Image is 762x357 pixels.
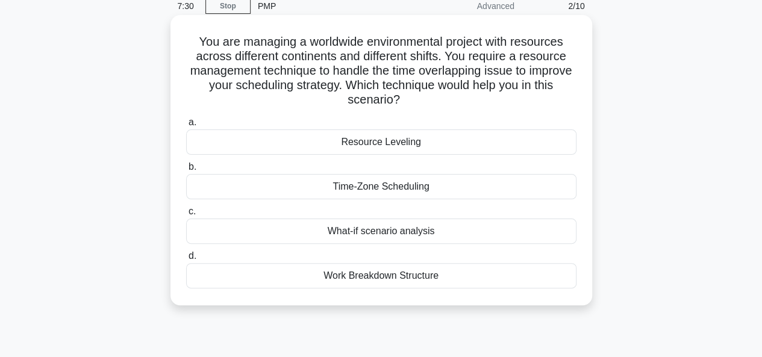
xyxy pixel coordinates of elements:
[185,34,578,108] h5: You are managing a worldwide environmental project with resources across different continents and...
[189,206,196,216] span: c.
[189,161,196,172] span: b.
[189,250,196,261] span: d.
[186,129,576,155] div: Resource Leveling
[186,219,576,244] div: What-if scenario analysis
[186,263,576,288] div: Work Breakdown Structure
[186,174,576,199] div: Time-Zone Scheduling
[189,117,196,127] span: a.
